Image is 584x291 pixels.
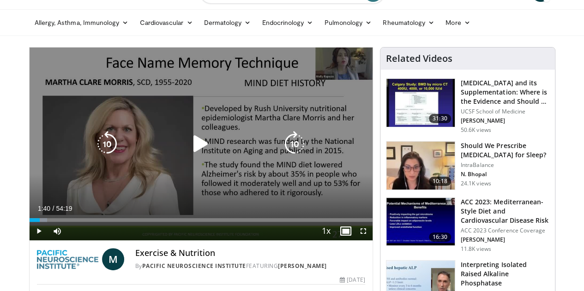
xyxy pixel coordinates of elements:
[461,236,549,243] p: [PERSON_NAME]
[135,262,365,270] div: By FEATURING
[461,180,491,187] p: 24.1K views
[461,78,549,106] h3: [MEDICAL_DATA] and its Supplementation: Where is the Evidence and Should …
[377,13,440,32] a: Rheumatology
[56,205,72,212] span: 54:19
[461,161,549,169] p: IntraBalance
[354,222,373,240] button: Fullscreen
[30,222,48,240] button: Play
[319,13,377,32] a: Pulmonology
[256,13,319,32] a: Endocrinology
[461,245,491,253] p: 11.8K views
[440,13,476,32] a: More
[278,262,327,270] a: [PERSON_NAME]
[386,197,549,253] a: 16:30 ACC 2023: Mediterranean-Style Diet and Cardiovascular Disease Risk ACC 2023 Conference Cove...
[386,78,549,134] a: 31:30 [MEDICAL_DATA] and its Supplementation: Where is the Evidence and Should … UCSF School of M...
[461,117,549,125] p: [PERSON_NAME]
[37,248,98,270] img: Pacific Neuroscience Institute
[461,171,549,178] p: N. Bhopal
[386,198,455,246] img: b0c32e83-cd40-4939-b266-f52db6655e49.150x105_q85_crop-smart_upscale.jpg
[30,48,373,241] video-js: Video Player
[29,13,134,32] a: Allergy, Asthma, Immunology
[134,13,198,32] a: Cardiovascular
[461,197,549,225] h3: ACC 2023: Mediterranean-Style Diet and Cardiovascular Disease Risk
[199,13,257,32] a: Dermatology
[48,222,66,240] button: Mute
[386,141,549,190] a: 10:18 Should We Prescribe [MEDICAL_DATA] for Sleep? IntraBalance N. Bhopal 24.1K views
[317,222,336,240] button: Playback Rate
[336,222,354,240] button: Disable picture-in-picture mode
[461,227,549,234] p: ACC 2023 Conference Coverage
[386,53,452,64] h4: Related Videos
[142,262,246,270] a: Pacific Neuroscience Institute
[102,248,124,270] a: M
[53,205,54,212] span: /
[461,108,549,115] p: UCSF School of Medicine
[340,276,365,284] div: [DATE]
[429,177,451,186] span: 10:18
[38,205,50,212] span: 1:40
[386,79,455,127] img: 4bb25b40-905e-443e-8e37-83f056f6e86e.150x105_q85_crop-smart_upscale.jpg
[461,260,549,288] h3: Interpreting Isolated Raised Alkaline Phosphatase
[135,248,365,258] h4: Exercise & Nutrition
[429,232,451,242] span: 16:30
[461,141,549,160] h3: Should We Prescribe [MEDICAL_DATA] for Sleep?
[429,114,451,123] span: 31:30
[461,126,491,134] p: 50.6K views
[386,142,455,190] img: f7087805-6d6d-4f4e-b7c8-917543aa9d8d.150x105_q85_crop-smart_upscale.jpg
[30,218,373,222] div: Progress Bar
